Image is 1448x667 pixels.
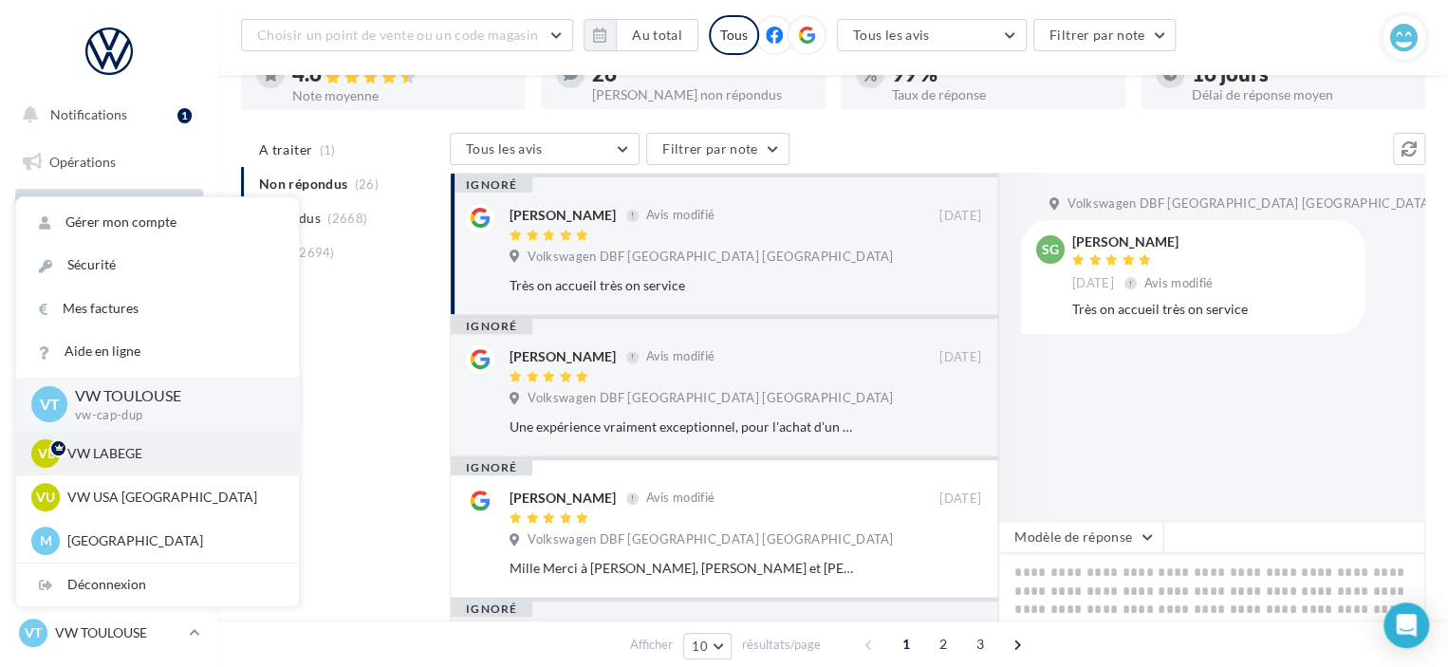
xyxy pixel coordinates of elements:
[451,177,532,193] div: ignoré
[1192,88,1410,102] div: Délai de réponse moyen
[11,332,207,372] a: Contacts
[49,154,116,170] span: Opérations
[692,639,708,654] span: 10
[1067,195,1433,213] span: Volkswagen DBF [GEOGRAPHIC_DATA] [GEOGRAPHIC_DATA]
[16,201,299,244] a: Gérer mon compte
[451,319,532,334] div: ignoré
[11,189,207,230] a: Boîte de réception1
[11,142,207,182] a: Opérations
[528,390,893,407] span: Volkswagen DBF [GEOGRAPHIC_DATA] [GEOGRAPHIC_DATA]
[1072,235,1217,249] div: [PERSON_NAME]
[592,64,810,84] div: 26
[939,491,981,508] span: [DATE]
[16,330,299,373] a: Aide en ligne
[466,140,543,157] span: Tous les avis
[928,629,958,659] span: 2
[16,564,299,606] div: Déconnexion
[891,629,921,659] span: 1
[38,444,54,463] span: VL
[510,489,616,508] div: [PERSON_NAME]
[67,531,276,550] p: [GEOGRAPHIC_DATA]
[853,27,930,43] span: Tous les avis
[11,238,207,278] a: Visibilité en ligne
[709,15,759,55] div: Tous
[939,349,981,366] span: [DATE]
[450,133,640,165] button: Tous les avis
[451,460,532,475] div: ignoré
[837,19,1027,51] button: Tous les avis
[630,636,673,654] span: Afficher
[584,19,698,51] button: Au total
[1383,602,1429,648] div: Open Intercom Messenger
[528,249,893,266] span: Volkswagen DBF [GEOGRAPHIC_DATA] [GEOGRAPHIC_DATA]
[75,385,269,407] p: VW TOULOUSE
[510,347,616,366] div: [PERSON_NAME]
[67,488,276,507] p: VW USA [GEOGRAPHIC_DATA]
[292,64,511,85] div: 4.6
[75,407,269,424] p: vw-cap-dup
[1072,275,1114,292] span: [DATE]
[36,488,55,507] span: VU
[11,380,207,419] a: Médiathèque
[528,531,893,548] span: Volkswagen DBF [GEOGRAPHIC_DATA] [GEOGRAPHIC_DATA]
[177,108,192,123] div: 1
[25,623,42,642] span: VT
[592,88,810,102] div: [PERSON_NAME] non répondus
[16,287,299,330] a: Mes factures
[50,106,127,122] span: Notifications
[646,133,789,165] button: Filtrer par note
[11,427,207,467] a: Calendrier
[892,88,1110,102] div: Taux de réponse
[683,633,732,659] button: 10
[327,211,367,226] span: (2668)
[510,559,858,578] div: Mille Merci à [PERSON_NAME], [PERSON_NAME] et [PERSON_NAME] Superbe équipe de DBF Toulouse Avenue...
[998,521,1163,553] button: Modèle de réponse
[257,27,538,43] span: Choisir un point de vente ou un code magasin
[510,417,858,436] div: Une expérience vraiment exceptionnel, pour l'achat d'un véhicule d'occasion, ayant déjà acheté un...
[892,64,1110,84] div: 99 %
[939,208,981,225] span: [DATE]
[1033,19,1177,51] button: Filtrer par note
[11,286,207,325] a: Campagnes
[616,19,698,51] button: Au total
[295,245,335,260] span: (2694)
[1192,64,1410,84] div: 16 jours
[259,140,312,159] span: A traiter
[40,394,60,416] span: VT
[67,444,276,463] p: VW LABEGE
[55,623,181,642] p: VW TOULOUSE
[965,629,995,659] span: 3
[11,473,207,529] a: PLV et print personnalisable
[16,244,299,287] a: Sécurité
[1144,275,1214,290] span: Avis modifié
[320,142,336,157] span: (1)
[40,531,52,550] span: M
[451,602,532,617] div: ignoré
[11,537,207,593] a: Campagnes DataOnDemand
[645,349,715,364] span: Avis modifié
[241,19,573,51] button: Choisir un point de vente ou un code magasin
[645,208,715,223] span: Avis modifié
[742,636,821,654] span: résultats/page
[645,491,715,506] span: Avis modifié
[1042,240,1059,259] span: SG
[1072,300,1349,319] div: Très on accueil très on service
[11,95,199,135] button: Notifications 1
[292,89,511,102] div: Note moyenne
[15,615,203,651] a: VT VW TOULOUSE
[510,206,616,225] div: [PERSON_NAME]
[510,276,858,295] div: Très on accueil très on service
